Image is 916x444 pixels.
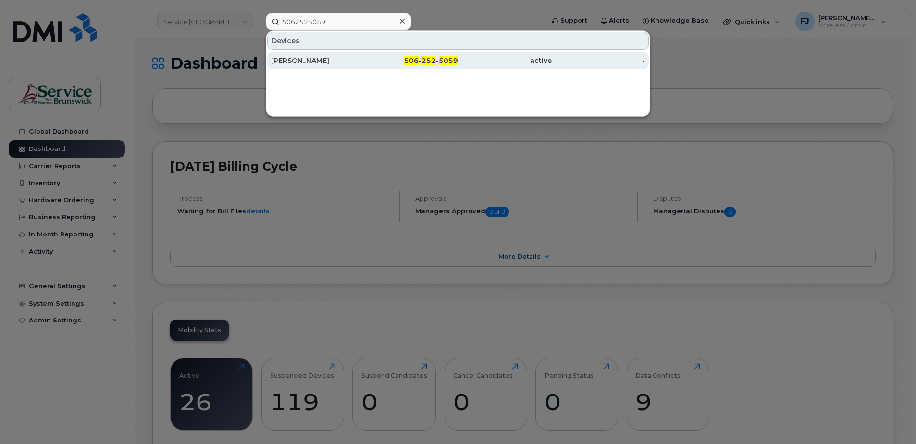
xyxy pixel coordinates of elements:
[365,56,458,65] div: - -
[267,52,649,69] a: [PERSON_NAME]506-252-5059active-
[458,56,552,65] div: active
[421,56,436,65] span: 252
[267,32,649,50] div: Devices
[439,56,458,65] span: 5059
[271,56,365,65] div: [PERSON_NAME]
[404,56,419,65] span: 506
[552,56,645,65] div: -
